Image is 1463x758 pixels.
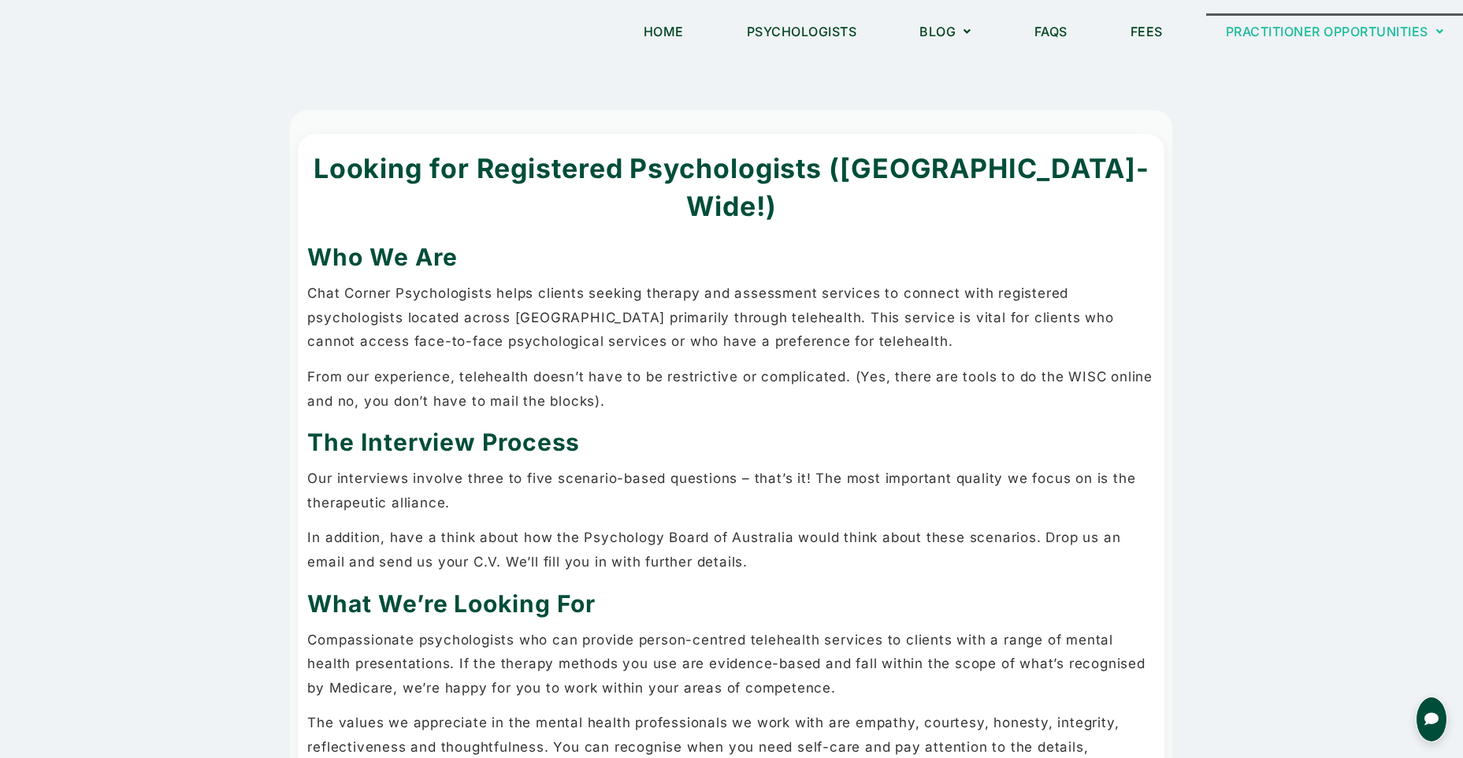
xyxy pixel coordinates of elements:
h2: Who We Are [307,240,1155,273]
p: Chat Corner Psychologists helps clients seeking therapy and assessment services to connect with r... [307,281,1155,354]
a: FAQs [1015,13,1087,50]
a: Fees [1111,13,1183,50]
h1: Looking for Registered Psychologists ([GEOGRAPHIC_DATA]-Wide!) [307,150,1155,225]
p: Our interviews involve three to five scenario-based questions – that’s it! The most important qua... [307,466,1155,515]
h2: What We’re Looking For [307,587,1155,620]
a: Home [624,13,704,50]
p: In addition, have a think about how the Psychology Board of Australia would think about these sce... [307,526,1155,574]
p: From our experience, telehealth doesn’t have to be restrictive or complicated. (Yes, there are to... [307,365,1155,413]
h2: The Interview Process [307,425,1155,459]
p: Compassionate psychologists who can provide person-centred telehealth services to clients with a ... [307,628,1155,700]
a: Blog [900,13,991,50]
button: Open chat for queries [1416,697,1447,742]
a: Psychologists [727,13,877,50]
